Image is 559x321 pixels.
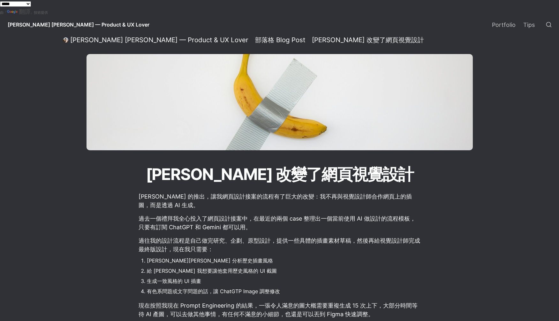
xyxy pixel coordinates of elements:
h1: [PERSON_NAME] 改變了網頁視覺設計 [107,162,452,187]
li: 給 [PERSON_NAME] 我想要讓他套用歷史風格的 UI 截圖 [147,266,421,276]
li: 有色系問題或文字問題的話，讓 ChatGTP Image 調整修改 [147,286,421,296]
div: [PERSON_NAME] 改變了網頁視覺設計 [312,36,424,44]
a: Tips [519,16,539,34]
span: / [308,37,309,43]
img: Google 翻譯 [7,10,19,14]
p: [PERSON_NAME] 的推出，讓我網頁設計接案的流程有了巨大的改變：我不再與視覺設計師合作網頁上的插圖，而是透過 AI 生成。 [138,191,421,210]
a: 翻譯 [7,8,30,15]
p: 現在按照我現在 Prompt Engineering 的結果，一張令人滿意的圖大概需要重複生成 15 次上下，大部分時間等待 AI 產圖，可以去做其他事情，有任何不滿意的小細節，也還是可以丟到 ... [138,300,421,319]
p: 過去一個禮拜我全心投入了網頁設計接案中，在最近的兩個 case 整理出一個當前使用 AI 做設計的流程模板，只要有訂閱 ChatGPT 和 Gemini 都可以用。 [138,213,421,232]
li: [PERSON_NAME][PERSON_NAME] 分析歷史插畫風格 [147,256,421,265]
img: Daniel Lee — Product & UX Lover [63,37,68,43]
span: [PERSON_NAME] [PERSON_NAME] — Product & UX Lover [8,21,149,28]
a: [PERSON_NAME] [PERSON_NAME] — Product & UX Lover [61,36,250,44]
li: 生成一致風格的 UI 插畫 [147,276,421,286]
a: [PERSON_NAME] [PERSON_NAME] — Product & UX Lover [3,16,155,34]
div: 部落格 Blog Post [255,36,305,44]
a: [PERSON_NAME] 改變了網頁視覺設計 [310,36,426,44]
a: 部落格 Blog Post [253,36,307,44]
span: / [251,37,253,43]
img: Nano Banana 改變了網頁視覺設計 [87,54,473,150]
a: Portfolio [488,16,519,34]
div: [PERSON_NAME] [PERSON_NAME] — Product & UX Lover [70,36,248,44]
p: 過往我的設計流程是自己做完研究、企劃、原型設計，提供一些具體的插畫素材草稿，然後再給視覺設計師完成最終版設計，現在我只需要： [138,235,421,254]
